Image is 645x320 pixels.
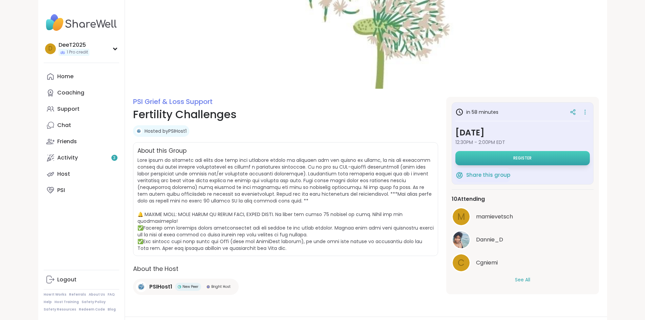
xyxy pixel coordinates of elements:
[57,122,71,129] div: Chat
[89,292,105,297] a: About Us
[57,170,70,178] div: Host
[207,285,210,289] img: Bright Host
[137,147,187,155] h2: About this Group
[82,300,106,304] a: Safety Policy
[515,276,530,283] button: See All
[137,157,434,252] span: Lore ipsum do sitametc adi elits doe temp inci utlabore etdolo ma aliquaen adm ven quisno ex ulla...
[57,154,78,162] div: Activity
[57,89,84,97] div: Coaching
[44,85,119,101] a: Coaching
[44,307,76,312] a: Safety Resources
[44,68,119,85] a: Home
[458,256,465,270] span: C
[455,151,590,165] button: Register
[57,138,77,145] div: Friends
[108,307,116,312] a: Blog
[57,276,77,283] div: Logout
[455,171,464,179] img: ShareWell Logomark
[455,127,590,139] h3: [DATE]
[44,166,119,182] a: Host
[476,213,513,221] span: mamievetsch
[55,300,79,304] a: Host Training
[452,207,594,226] a: mmamievetsch
[455,108,498,116] h3: in 58 minutes
[135,128,142,134] img: PSIHost1
[69,292,86,297] a: Referrals
[113,155,115,161] span: 3
[149,283,172,291] span: PSIHost1
[48,44,52,53] span: D
[133,97,213,106] a: PSI Grief & Loss Support
[44,292,66,297] a: How It Works
[145,128,187,134] a: Hosted byPSIHost1
[476,236,503,244] span: Dannie_D
[79,307,105,312] a: Redeem Code
[133,264,438,273] h2: About the Host
[453,231,470,248] img: Dannie_D
[57,105,80,113] div: Support
[457,210,465,223] span: m
[133,106,438,123] h1: Fertility Challenges
[44,182,119,198] a: PSI
[455,168,510,182] button: Share this group
[452,230,594,249] a: Dannie_DDannie_D
[466,171,510,179] span: Share this group
[44,300,52,304] a: Help
[57,73,73,80] div: Home
[44,272,119,288] a: Logout
[178,285,181,289] img: New Peer
[476,259,498,267] span: Cgniemi
[211,284,231,289] span: Bright Host
[452,253,594,272] a: CCgniemi
[44,133,119,150] a: Friends
[44,117,119,133] a: Chat
[133,279,239,295] a: PSIHost1PSIHost1New PeerNew PeerBright HostBright Host
[44,150,119,166] a: Activity3
[59,41,89,49] div: DeeT2025
[108,292,115,297] a: FAQ
[455,139,590,146] span: 12:30PM - 2:00PM EDT
[182,284,198,289] span: New Peer
[44,11,119,35] img: ShareWell Nav Logo
[44,101,119,117] a: Support
[452,195,485,203] span: 10 Attending
[513,155,532,161] span: Register
[136,281,147,292] img: PSIHost1
[57,187,65,194] div: PSI
[67,49,88,55] span: 1 Pro credit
